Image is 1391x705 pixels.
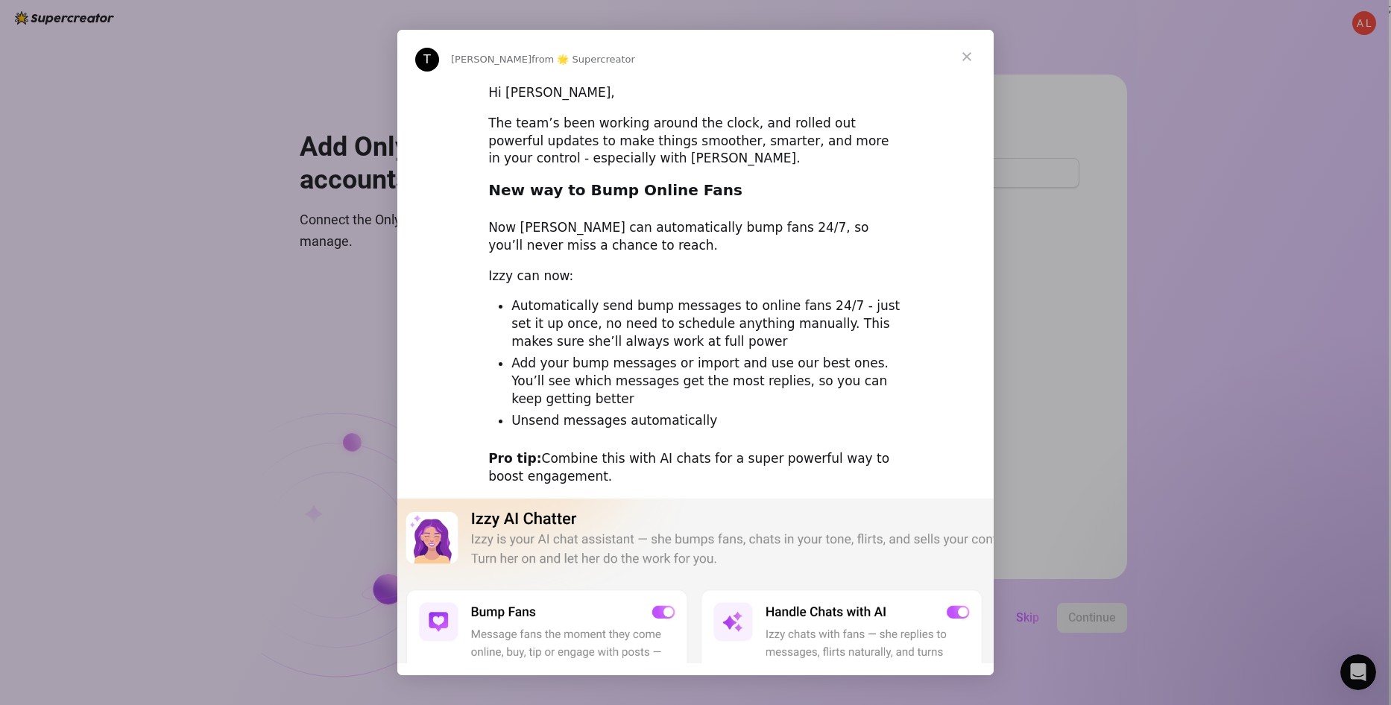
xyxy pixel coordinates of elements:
li: Add your bump messages or import and use our best ones. You’ll see which messages get the most re... [511,355,903,408]
li: Unsend messages automatically [511,412,903,430]
div: Izzy can now: [488,268,903,285]
div: Now [PERSON_NAME] can automatically bump fans 24/7, so you’ll never miss a chance to reach. [488,219,903,255]
div: Hi [PERSON_NAME], [488,84,903,102]
span: [PERSON_NAME] [451,54,532,65]
div: The team’s been working around the clock, and rolled out powerful updates to make things smoother... [488,115,903,168]
b: Pro tip: [488,451,541,466]
span: Close [940,30,994,83]
h2: New way to Bump Online Fans [488,180,903,208]
li: Automatically send bump messages to online fans 24/7 - just set it up once, no need to schedule a... [511,297,903,351]
div: Combine this with AI chats for a super powerful way to boost engagement. [488,450,903,486]
span: from 🌟 Supercreator [532,54,635,65]
div: Profile image for Tanya [415,48,439,72]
